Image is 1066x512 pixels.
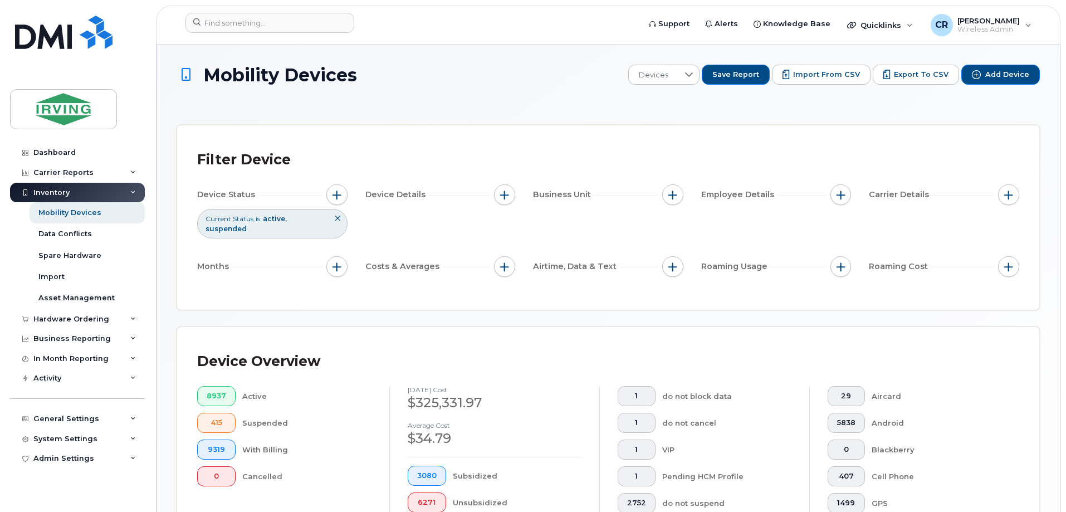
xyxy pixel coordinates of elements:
span: 1 [627,472,646,481]
h4: Average cost [408,422,581,429]
span: Business Unit [533,189,594,201]
button: 0 [828,440,865,460]
span: 415 [207,418,226,427]
button: 1 [618,440,656,460]
div: Android [872,413,1002,433]
button: 8937 [197,386,236,406]
span: 1 [627,418,646,427]
button: 415 [197,413,236,433]
span: 0 [207,472,226,481]
button: Add Device [961,65,1040,85]
button: 9319 [197,440,236,460]
div: do not cancel [662,413,792,433]
span: active [263,214,287,223]
button: 1 [618,413,656,433]
button: Save Report [702,65,770,85]
button: Export to CSV [873,65,959,85]
span: Costs & Averages [365,261,443,272]
span: Import from CSV [793,70,860,80]
span: Devices [629,65,678,85]
span: 407 [837,472,855,481]
span: suspended [206,225,247,233]
div: $325,331.97 [408,393,581,412]
span: 8937 [207,392,226,401]
div: $34.79 [408,429,581,448]
span: Export to CSV [894,70,948,80]
button: 407 [828,466,865,486]
span: 3080 [417,471,437,480]
span: 1 [627,445,646,454]
div: VIP [662,440,792,460]
button: Import from CSV [772,65,871,85]
span: 5838 [837,418,855,427]
button: 0 [197,466,236,486]
span: Carrier Details [869,189,932,201]
div: Blackberry [872,440,1002,460]
button: 3080 [408,466,446,486]
span: Employee Details [701,189,778,201]
div: Active [242,386,372,406]
button: 29 [828,386,865,406]
span: Current Status [206,214,253,223]
span: 29 [837,392,855,401]
span: 2752 [627,499,646,508]
span: 1499 [837,499,855,508]
span: Months [197,261,232,272]
div: Cell Phone [872,466,1002,486]
span: Device Details [365,189,429,201]
div: Subsidized [453,466,582,486]
span: Save Report [712,70,759,80]
div: Pending HCM Profile [662,466,792,486]
span: 9319 [207,445,226,454]
span: 0 [837,445,855,454]
span: is [256,214,260,223]
div: Filter Device [197,145,291,174]
button: 5838 [828,413,865,433]
span: Device Status [197,189,258,201]
span: Roaming Usage [701,261,771,272]
button: 1 [618,386,656,406]
span: Roaming Cost [869,261,931,272]
span: Mobility Devices [203,65,357,85]
button: 1 [618,466,656,486]
div: do not block data [662,386,792,406]
div: Aircard [872,386,1002,406]
h4: [DATE] cost [408,386,581,393]
div: With Billing [242,440,372,460]
span: Add Device [985,70,1029,80]
span: 6271 [417,498,437,507]
div: Cancelled [242,466,372,486]
div: Suspended [242,413,372,433]
div: Device Overview [197,347,320,376]
span: 1 [627,392,646,401]
span: Airtime, Data & Text [533,261,620,272]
